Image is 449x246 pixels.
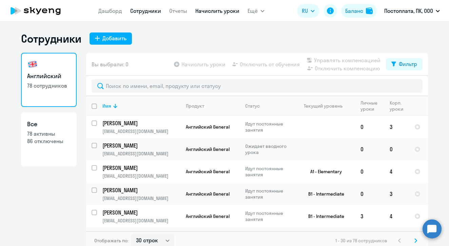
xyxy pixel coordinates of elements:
p: 78 сотрудников [27,82,71,89]
p: Ожидает вводного урока [245,143,292,155]
div: Продукт [186,103,239,109]
button: Постоплата, ПК, ООО [381,3,443,19]
p: [PERSON_NAME] [102,186,179,194]
h3: Все [27,120,71,129]
a: [PERSON_NAME] [102,142,180,149]
span: Ещё [248,7,258,15]
td: 0 [355,138,384,160]
div: Корп. уроки [390,100,404,112]
div: Корп. уроки [390,100,409,112]
a: [PERSON_NAME] [102,186,180,194]
td: 0 [355,183,384,205]
span: Отображать по: [94,238,129,244]
a: Отчеты [169,7,187,14]
h1: Сотрудники [21,32,81,45]
div: Баланс [345,7,363,15]
span: 1 - 30 из 78 сотрудников [335,238,387,244]
div: Личные уроки [360,100,379,112]
td: 3 [355,205,384,227]
div: Текущий уровень [297,103,355,109]
td: B1 - Intermediate [292,205,355,227]
p: [EMAIL_ADDRESS][DOMAIN_NAME] [102,128,180,134]
p: [EMAIL_ADDRESS][DOMAIN_NAME] [102,218,180,224]
span: Английский General [186,146,230,152]
p: 78 активны [27,130,71,137]
div: Статус [245,103,292,109]
a: [PERSON_NAME] [102,209,180,216]
a: Английский78 сотрудников [21,53,77,107]
a: Начислить уроки [195,7,239,14]
span: Вы выбрали: 0 [92,60,129,68]
span: Английский General [186,124,230,130]
a: [PERSON_NAME] [102,164,180,172]
p: [EMAIL_ADDRESS][DOMAIN_NAME] [102,151,180,157]
span: RU [302,7,308,15]
p: 86 отключены [27,137,71,145]
p: [PERSON_NAME] [102,142,179,149]
p: [PERSON_NAME] [102,119,179,127]
div: Добавить [102,34,126,42]
img: english [27,59,38,70]
p: [EMAIL_ADDRESS][DOMAIN_NAME] [102,173,180,179]
a: Сотрудники [130,7,161,14]
td: 4 [384,160,409,183]
td: B1 - Intermediate [292,183,355,205]
button: Добавить [90,32,132,45]
span: Английский General [186,169,230,175]
img: balance [366,7,373,14]
h3: Английский [27,72,71,81]
p: [EMAIL_ADDRESS][DOMAIN_NAME] [102,195,180,201]
td: 3 [384,183,409,205]
button: Ещё [248,4,265,18]
div: Текущий уровень [304,103,343,109]
div: Имя [102,103,111,109]
a: [PERSON_NAME] [102,119,180,127]
p: Идут постоянные занятия [245,121,292,133]
p: [PERSON_NAME] [102,209,179,216]
p: Идут постоянные занятия [245,188,292,200]
td: 0 [384,138,409,160]
span: Английский General [186,213,230,219]
button: Балансbalance [341,4,377,18]
p: Постоплата, ПК, ООО [384,7,433,15]
button: Фильтр [386,58,423,70]
p: Идут постоянные занятия [245,210,292,222]
td: 0 [355,116,384,138]
p: Идут постоянные занятия [245,165,292,178]
button: RU [297,4,319,18]
p: [PERSON_NAME] [102,164,179,172]
a: Все78 активны86 отключены [21,112,77,166]
div: Статус [245,103,260,109]
input: Поиск по имени, email, продукту или статусу [92,79,423,93]
div: Личные уроки [360,100,384,112]
td: 3 [384,116,409,138]
a: Дашборд [98,7,122,14]
div: Фильтр [399,60,417,68]
span: Английский General [186,191,230,197]
td: A1 - Elementary [292,160,355,183]
div: Имя [102,103,180,109]
div: Продукт [186,103,204,109]
td: 4 [384,205,409,227]
td: 0 [355,160,384,183]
